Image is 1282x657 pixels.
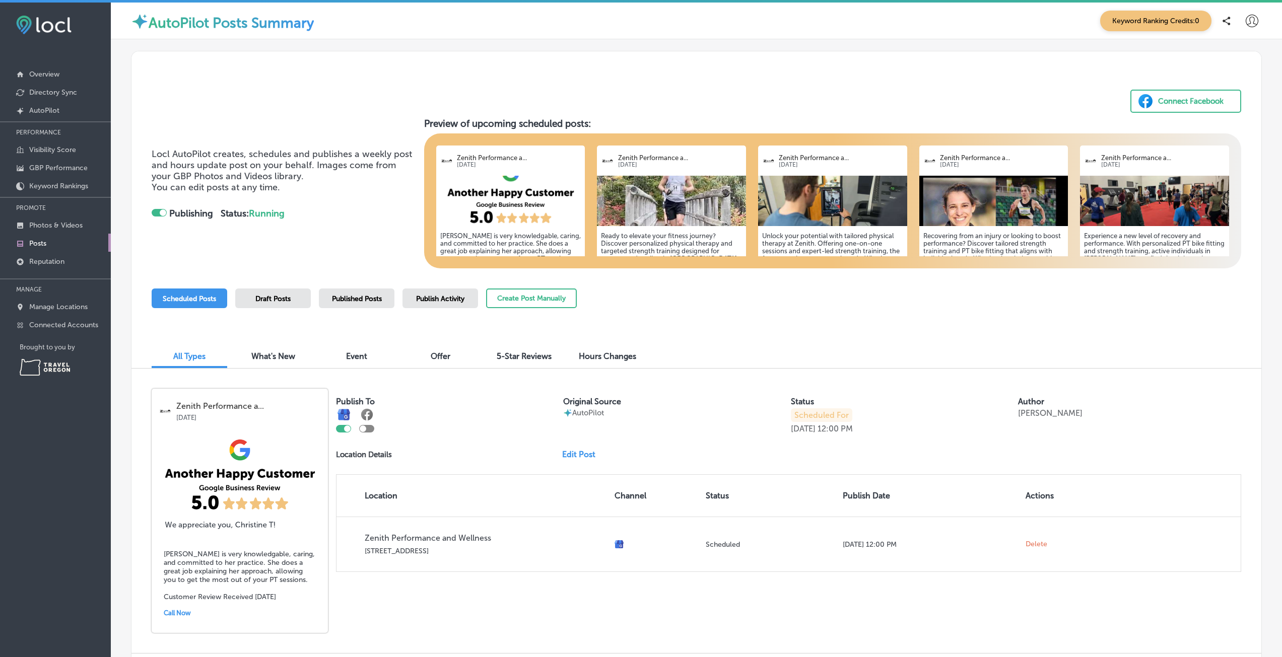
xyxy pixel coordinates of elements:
[563,408,572,417] img: autopilot-icon
[29,221,83,230] p: Photos & Videos
[1022,475,1095,517] th: Actions
[29,321,98,329] p: Connected Accounts
[486,288,577,308] button: Create Post Manually
[1026,540,1047,549] span: Delete
[365,533,606,543] p: Zenith Performance and Wellness
[29,145,76,154] p: Visibility Score
[29,164,88,172] p: GBP Performance
[152,149,412,182] span: Locl AutoPilot creates, schedules and publishes a weekly post and hours update post on your behal...
[336,475,611,517] th: Location
[1084,155,1097,167] img: logo
[29,182,88,190] p: Keyword Rankings
[1130,90,1241,113] button: Connect Facebook
[255,295,291,303] span: Draft Posts
[221,208,285,219] strong: Status:
[457,154,581,162] p: Zenith Performance a...
[29,106,59,115] p: AutoPilot
[779,162,903,168] p: [DATE]
[779,154,903,162] p: Zenith Performance a...
[762,232,903,315] h5: Unlock your potential with tailored physical therapy at Zenith. Offering one-on-one sessions and ...
[923,232,1064,315] h5: Recovering from an injury or looking to boost performance? Discover tailored strength training an...
[758,176,907,226] img: 17574404504c39ead2-d3ae-45a5-8e25-e72b40a5e03f_2025-02-20.jpg
[431,351,450,361] span: Offer
[20,359,70,376] img: Travel Oregon
[332,295,382,303] span: Published Posts
[251,351,295,361] span: What's New
[424,118,1241,129] h3: Preview of upcoming scheduled posts:
[601,232,742,315] h5: Ready to elevate your fitness journey? Discover personalized physical therapy and targeted streng...
[440,155,453,167] img: logo
[152,433,328,534] img: fbab796f-9a8e-45fc-a28f-3b89f6a5ef44.png
[618,162,742,168] p: [DATE]
[618,154,742,162] p: Zenith Performance a...
[457,162,581,168] p: [DATE]
[336,397,375,406] label: Publish To
[843,540,1018,549] p: [DATE] 12:00 PM
[249,208,285,219] span: Running
[579,351,636,361] span: Hours Changes
[597,176,746,226] img: 1757440476e70ac5c6-a629-4edf-a0e1-e44129ba7769_2021-10-11.jpg
[1084,232,1225,315] h5: Experience a new level of recovery and performance. With personalized PT bike fitting and strengt...
[29,88,77,97] p: Directory Sync
[562,450,603,459] a: Edit Post
[152,182,280,193] span: You can edit posts at any time.
[706,540,835,549] p: Scheduled
[923,155,936,167] img: logo
[29,239,46,248] p: Posts
[1100,11,1211,31] span: Keyword Ranking Credits: 0
[16,16,72,34] img: fda3e92497d09a02dc62c9cd864e3231.png
[702,475,839,517] th: Status
[940,154,1064,162] p: Zenith Performance a...
[416,295,464,303] span: Publish Activity
[1018,408,1083,418] p: [PERSON_NAME]
[163,295,216,303] span: Scheduled Posts
[572,408,604,417] p: AutoPilot
[818,424,853,433] p: 12:00 PM
[164,550,316,601] h5: [PERSON_NAME] is very knowledgable, caring, and committed to her practice. She does a great job e...
[940,162,1064,168] p: [DATE]
[169,208,213,219] strong: Publishing
[365,547,606,555] p: [STREET_ADDRESS]
[497,351,552,361] span: 5-Star Reviews
[436,176,585,226] img: fbab796f-9a8e-45fc-a28f-3b89f6a5ef44.png
[173,351,206,361] span: All Types
[1158,94,1224,109] div: Connect Facebook
[839,475,1022,517] th: Publish Date
[791,397,814,406] label: Status
[29,70,59,79] p: Overview
[563,397,621,406] label: Original Source
[1101,162,1225,168] p: [DATE]
[440,232,581,277] h5: [PERSON_NAME] is very knowledgable, caring, and committed to her practice. She does a great job e...
[131,13,149,30] img: autopilot-icon
[1101,154,1225,162] p: Zenith Performance a...
[611,475,702,517] th: Channel
[1018,397,1044,406] label: Author
[176,402,321,411] p: Zenith Performance a...
[20,343,111,351] p: Brought to you by
[791,424,816,433] p: [DATE]
[29,303,88,311] p: Manage Locations
[29,257,64,266] p: Reputation
[149,15,314,31] label: AutoPilot Posts Summary
[919,176,1068,226] img: 17574404747e899c1a-bf48-4674-8f83-cc0d18e4a9e7_Jenn_Randall_announcement_square.jpg
[176,411,321,421] p: [DATE]
[762,155,775,167] img: logo
[601,155,614,167] img: logo
[336,450,392,459] p: Location Details
[1080,176,1229,226] img: 17574404692dd410de-427d-45be-a329-68db5c8ffa63_2024-01-22.jpg
[159,405,171,417] img: logo
[346,351,367,361] span: Event
[791,408,852,422] p: Scheduled For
